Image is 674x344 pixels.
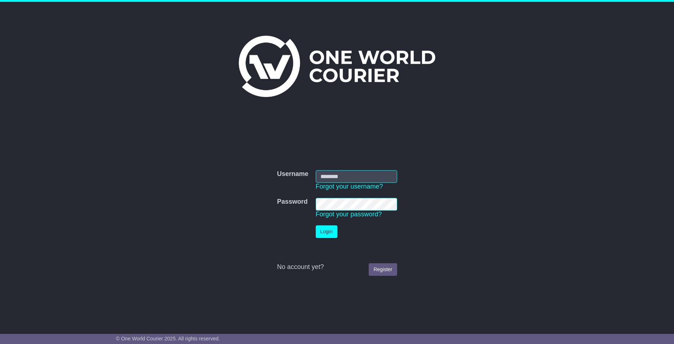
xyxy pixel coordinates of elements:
label: Password [277,198,307,206]
a: Forgot your username? [316,183,383,190]
label: Username [277,170,308,178]
a: Register [369,263,397,276]
img: One World [239,36,435,97]
span: © One World Courier 2025. All rights reserved. [116,336,220,341]
div: No account yet? [277,263,397,271]
a: Forgot your password? [316,211,382,218]
button: Login [316,225,337,238]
